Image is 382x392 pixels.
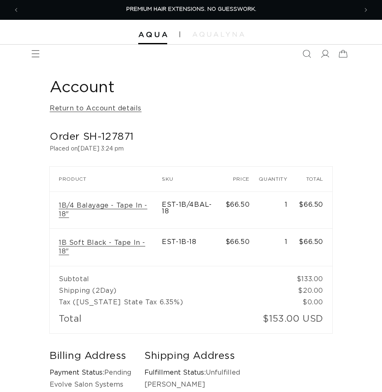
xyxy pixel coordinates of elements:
th: SKU [162,167,225,191]
strong: Payment Status: [50,369,104,376]
td: $153.00 USD [259,308,332,333]
span: $66.50 [226,239,250,245]
th: Total [297,167,332,191]
span: PREMIUM HAIR EXTENSIONS. NO GUESSWORK. [126,7,256,12]
h2: Shipping Address [144,350,240,363]
td: Subtotal [50,266,297,285]
th: Price [226,167,259,191]
h2: Order SH-127871 [50,131,332,143]
img: aqualyna.com [192,32,244,37]
h2: Billing Address [50,350,131,363]
a: 1B Soft Black - Tape In - 18" [59,239,153,256]
p: Pending [50,367,131,379]
th: Quantity [259,167,297,191]
td: Shipping (2Day) [50,285,297,296]
button: Previous announcement [7,1,25,19]
td: $66.50 [297,191,332,229]
summary: Menu [26,45,45,63]
td: EST-1B-18 [162,229,225,266]
td: $0.00 [297,296,332,308]
td: EST-1B/4BAL-18 [162,191,225,229]
a: 1B/4 Balayage - Tape In - 18" [59,201,153,219]
h1: Account [50,78,332,98]
th: Product [50,167,162,191]
td: Tax ([US_STATE] State Tax 6.35%) [50,296,297,308]
td: $133.00 [297,266,332,285]
p: Unfulfilled [144,367,240,379]
td: $66.50 [297,229,332,266]
td: Total [50,308,259,333]
img: Aqua Hair Extensions [138,32,167,38]
td: 1 [259,229,297,266]
p: Placed on [50,144,332,154]
a: Return to Account details [50,103,142,115]
summary: Search [298,45,316,63]
td: $20.00 [297,285,332,296]
button: Next announcement [357,1,375,19]
td: 1 [259,191,297,229]
strong: Fulfillment Status: [144,369,206,376]
span: $66.50 [226,201,250,208]
time: [DATE] 3:24 pm [78,146,124,152]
